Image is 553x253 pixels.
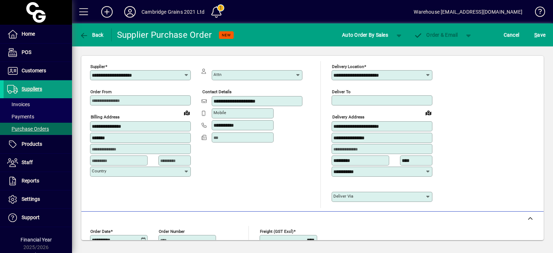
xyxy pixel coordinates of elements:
span: Reports [22,178,39,184]
span: Suppliers [22,86,42,92]
a: Payments [4,110,72,123]
button: Save [532,28,547,41]
span: Staff [22,159,33,165]
a: Products [4,135,72,153]
span: Home [22,31,35,37]
button: Auto Order By Sales [338,28,392,41]
mat-label: Order date [90,229,111,234]
span: Support [22,214,40,220]
span: Auto Order By Sales [342,29,388,41]
app-page-header-button: Back [72,28,112,41]
a: View on map [181,107,193,118]
a: Staff [4,154,72,172]
a: POS [4,44,72,62]
span: Purchase Orders [7,126,49,132]
a: View on map [423,107,434,118]
span: Payments [7,114,34,119]
a: Home [4,25,72,43]
span: Order & Email [414,32,458,38]
mat-label: Country [92,168,106,173]
span: Back [80,32,104,38]
mat-label: Attn [213,72,221,77]
mat-label: Mobile [213,110,226,115]
span: NEW [222,33,231,37]
a: Invoices [4,98,72,110]
mat-label: Deliver To [332,89,351,94]
span: Products [22,141,42,147]
span: Invoices [7,101,30,107]
mat-label: Deliver via [333,194,353,199]
span: S [534,32,537,38]
a: Purchase Orders [4,123,72,135]
span: Settings [22,196,40,202]
button: Order & Email [410,28,462,41]
div: Warehouse [EMAIL_ADDRESS][DOMAIN_NAME] [414,6,522,18]
button: Profile [118,5,141,18]
mat-label: Delivery Location [332,64,364,69]
a: Customers [4,62,72,80]
mat-label: Freight (GST excl) [260,229,293,234]
a: Reports [4,172,72,190]
div: Supplier Purchase Order [117,29,212,41]
span: POS [22,49,31,55]
span: Financial Year [21,237,52,243]
a: Support [4,209,72,227]
div: Cambridge Grains 2021 Ltd [141,6,204,18]
span: Cancel [504,29,520,41]
button: Add [95,5,118,18]
button: Cancel [502,28,521,41]
button: Back [78,28,105,41]
a: Knowledge Base [530,1,544,25]
mat-label: Order from [90,89,112,94]
mat-label: Supplier [90,64,105,69]
span: Customers [22,68,46,73]
a: Settings [4,190,72,208]
span: ave [534,29,545,41]
mat-label: Order number [159,229,185,234]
